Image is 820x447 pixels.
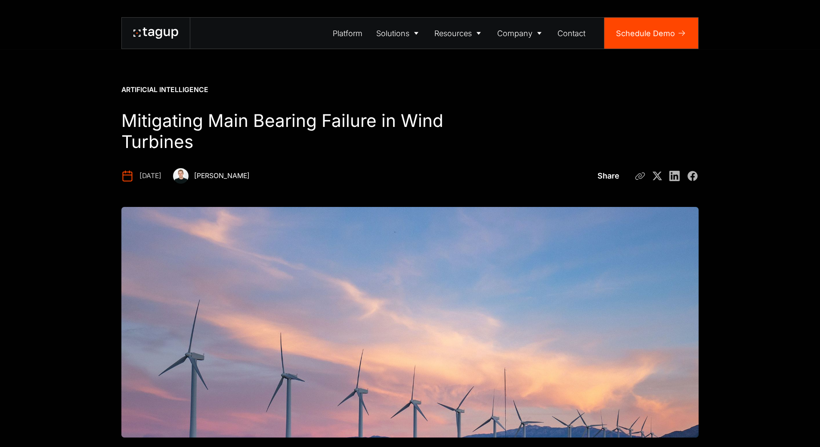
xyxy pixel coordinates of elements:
div: [PERSON_NAME] [194,171,250,181]
div: Share [597,170,619,182]
a: Solutions [369,18,428,49]
a: Platform [326,18,370,49]
img: wind farm at sunset [121,207,699,438]
div: Solutions [376,28,409,39]
h1: Mitigating Main Bearing Failure in Wind Turbines [121,110,506,153]
a: Schedule Demo [604,18,698,49]
img: Sam McCormick [173,168,189,184]
div: [DATE] [139,171,161,181]
div: Schedule Demo [616,28,675,39]
a: Resources [428,18,491,49]
a: Contact [551,18,593,49]
div: Artificial Intelligence [121,85,208,95]
div: Resources [434,28,472,39]
div: Platform [333,28,362,39]
div: Company [497,28,532,39]
div: Contact [557,28,585,39]
a: Company [490,18,551,49]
